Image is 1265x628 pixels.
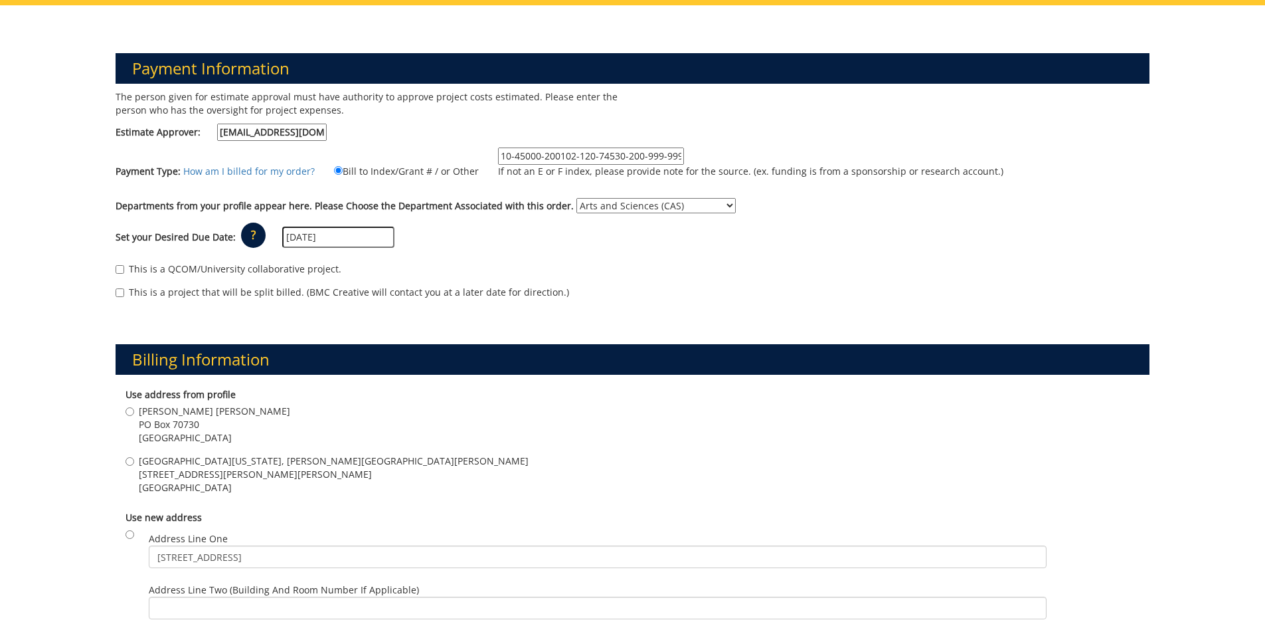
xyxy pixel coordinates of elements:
span: PO Box 70730 [139,418,290,431]
input: MM/DD/YYYY [282,227,394,248]
h3: Billing Information [116,344,1150,375]
label: Address Line One [149,532,1047,568]
input: Address Line Two (Building and Room Number if applicable) [149,597,1047,619]
p: The person given for estimate approval must have authority to approve project costs estimated. Pl... [116,90,623,117]
b: Use address from profile [126,388,236,401]
h3: Payment Information [116,53,1150,84]
span: [GEOGRAPHIC_DATA] [139,431,290,445]
label: Estimate Approver: [116,124,327,141]
input: Bill to Index/Grant # / or Other [334,166,343,175]
input: This is a QCOM/University collaborative project. [116,265,124,274]
b: Use new address [126,511,202,524]
input: Address Line One [149,546,1047,568]
label: This is a project that will be split billed. (BMC Creative will contact you at a later date for d... [116,286,569,299]
label: This is a QCOM/University collaborative project. [116,262,341,276]
span: [STREET_ADDRESS][PERSON_NAME][PERSON_NAME] [139,468,529,481]
label: Address Line Two (Building and Room Number if applicable) [149,583,1047,619]
p: ? [241,223,266,248]
label: Departments from your profile appear here. Please Choose the Department Associated with this order. [116,199,574,213]
span: [GEOGRAPHIC_DATA][US_STATE], [PERSON_NAME][GEOGRAPHIC_DATA][PERSON_NAME] [139,455,529,468]
label: Payment Type: [116,165,181,178]
span: [GEOGRAPHIC_DATA] [139,481,529,494]
p: If not an E or F index, please provide note for the source. (ex. funding is from a sponsorship or... [498,165,1003,178]
input: [GEOGRAPHIC_DATA][US_STATE], [PERSON_NAME][GEOGRAPHIC_DATA][PERSON_NAME] [STREET_ADDRESS][PERSON_... [126,457,134,466]
label: Bill to Index/Grant # / or Other [317,163,479,178]
span: [PERSON_NAME] [PERSON_NAME] [139,405,290,418]
input: Estimate Approver: [217,124,327,141]
input: If not an E or F index, please provide note for the source. (ex. funding is from a sponsorship or... [498,148,684,165]
label: Set your Desired Due Date: [116,231,236,244]
input: [PERSON_NAME] [PERSON_NAME] PO Box 70730 [GEOGRAPHIC_DATA] [126,407,134,416]
input: This is a project that will be split billed. (BMC Creative will contact you at a later date for d... [116,288,124,297]
a: How am I billed for my order? [183,165,315,177]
